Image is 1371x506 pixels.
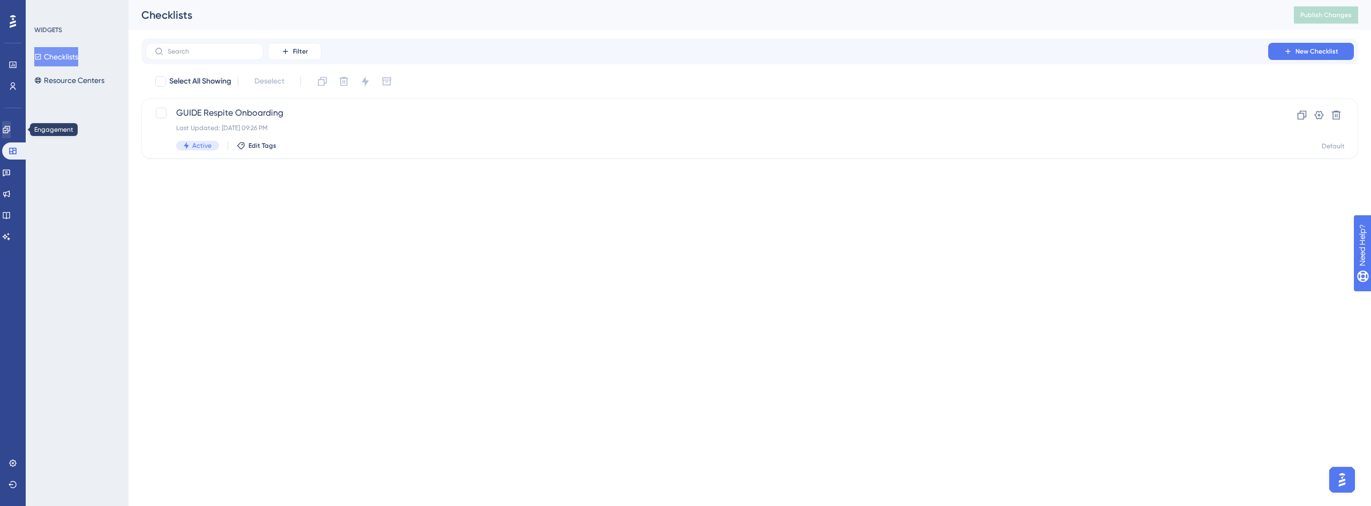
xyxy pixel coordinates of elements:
span: Edit Tags [248,141,276,150]
span: Active [192,141,212,150]
input: Search [168,48,254,55]
button: Filter [268,43,321,60]
div: WIDGETS [34,26,62,34]
button: Deselect [245,72,294,91]
span: Need Help? [25,3,67,16]
span: Deselect [254,75,284,88]
span: Filter [293,47,308,56]
button: New Checklist [1268,43,1354,60]
button: Publish Changes [1294,6,1358,24]
iframe: UserGuiding AI Assistant Launcher [1326,464,1358,496]
span: New Checklist [1295,47,1338,56]
span: Select All Showing [169,75,231,88]
span: Publish Changes [1300,11,1352,19]
button: Resource Centers [34,71,104,90]
button: Checklists [34,47,78,66]
div: Default [1322,142,1345,150]
div: Checklists [141,7,1267,22]
div: Last Updated: [DATE] 09:26 PM [176,124,1238,132]
span: GUIDE Respite Onboarding [176,107,1238,119]
button: Edit Tags [237,141,276,150]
